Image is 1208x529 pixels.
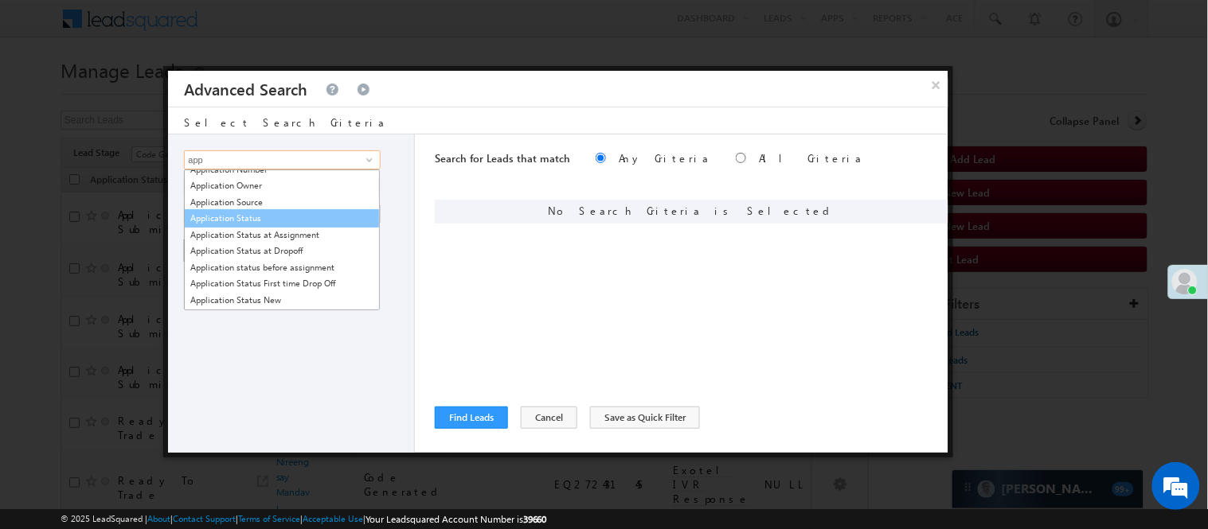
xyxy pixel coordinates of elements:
a: Application Status First time Drop Off [185,275,379,292]
span: Select Search Criteria [184,115,386,129]
div: No Search Criteria is Selected [435,200,948,224]
a: Application Step Number [185,308,379,325]
label: All Criteria [759,151,863,165]
img: d_60004797649_company_0_60004797649 [27,84,67,104]
textarea: Type your message and hit 'Enter' [21,147,291,399]
input: Type to Search [184,150,380,169]
a: Show All Items [358,152,377,168]
span: Search for Leads that match [435,151,570,165]
a: Application Status at Dropoff [185,243,379,259]
a: Application Status New [185,292,379,309]
a: About [147,513,170,523]
a: Application Source [185,194,379,211]
span: Your Leadsquared Account Number is [366,513,547,525]
a: Contact Support [173,513,236,523]
button: Find Leads [435,406,508,429]
button: Cancel [521,406,577,429]
em: Start Chat [217,412,289,434]
span: © 2025 LeadSquared | | | | | [61,511,547,527]
span: 39660 [523,513,547,525]
a: Application status before assignment [185,259,379,276]
a: Terms of Service [238,513,300,523]
div: Minimize live chat window [261,8,299,46]
a: Application Owner [185,177,379,194]
button: Save as Quick Filter [590,406,700,429]
a: Acceptable Use [303,513,363,523]
h3: Advanced Search [184,71,307,107]
a: Application Status [184,209,380,228]
a: Application Status at Assignment [185,227,379,243]
div: Chat with us now [83,84,268,104]
label: Any Criteria [619,151,710,165]
button: × [924,71,949,99]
